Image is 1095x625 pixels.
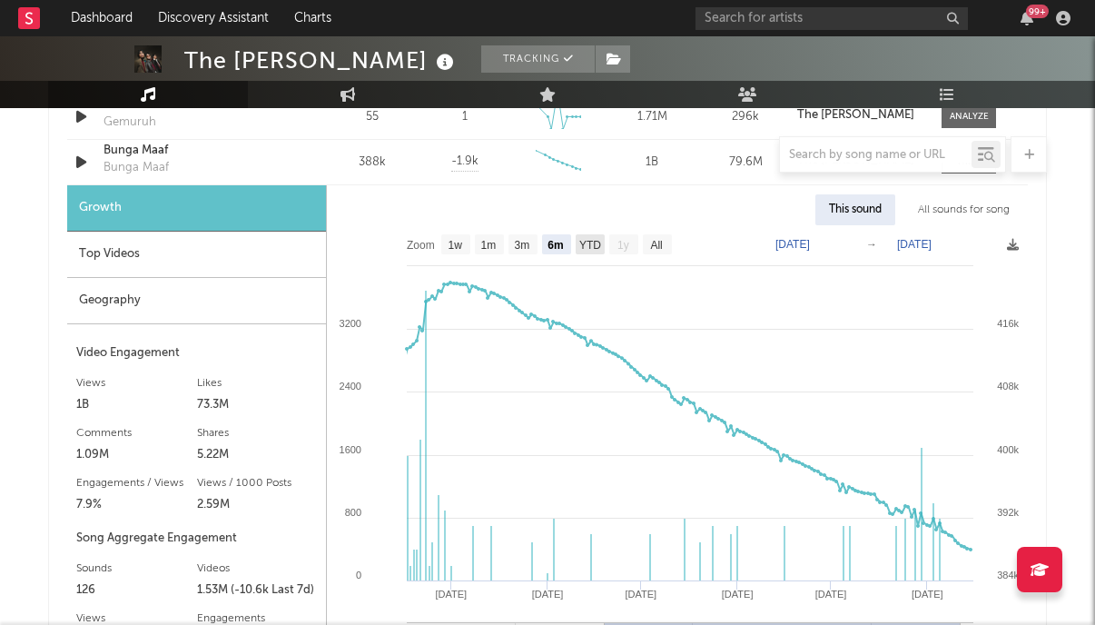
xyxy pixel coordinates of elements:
div: 1.09M [76,444,197,466]
div: Growth [67,185,326,232]
div: The [PERSON_NAME] [184,45,459,75]
button: 99+ [1021,11,1033,25]
div: Comments [76,422,197,444]
div: Video Engagement [76,342,317,364]
div: Geography [67,278,326,324]
text: [DATE] [626,589,657,600]
text: 1y [617,239,629,252]
text: [DATE] [912,589,943,600]
text: 800 [345,507,361,518]
div: 99 + [1026,5,1049,18]
div: 1B [76,394,197,416]
text: [DATE] [815,589,847,600]
button: Tracking [481,45,595,73]
div: 7.9% [76,494,197,516]
div: 73.3M [197,394,318,416]
text: YTD [579,239,601,252]
div: All sounds for song [904,194,1023,225]
div: Views [76,372,197,394]
input: Search by song name or URL [780,148,972,163]
text: 1w [449,239,463,252]
text: All [650,239,662,252]
div: 5.22M [197,444,318,466]
text: 1m [481,239,497,252]
div: 55 [330,108,414,126]
text: 408k [997,381,1019,392]
div: 296k [704,108,788,126]
text: 6m [547,239,563,252]
text: 3200 [340,318,361,329]
div: 1 [462,108,468,126]
input: Search for artists [695,7,968,30]
strong: The [PERSON_NAME] [797,109,914,121]
text: [DATE] [435,589,467,600]
div: Likes [197,372,318,394]
text: 1600 [340,444,361,455]
text: 400k [997,444,1019,455]
div: Shares [197,422,318,444]
text: 384k [997,570,1019,580]
div: 2.59M [197,494,318,516]
text: [DATE] [532,589,564,600]
text: 3m [515,239,530,252]
div: Sounds [76,558,197,580]
div: This sound [815,194,895,225]
text: [DATE] [775,238,810,251]
a: The [PERSON_NAME] [797,109,923,122]
div: Top Videos [67,232,326,278]
div: 126 [76,580,197,601]
div: Engagements / Views [76,472,197,494]
div: Song Aggregate Engagement [76,528,317,550]
div: Gemuruh [104,114,156,132]
text: Zoom [407,239,435,252]
text: 416k [997,318,1019,329]
text: [DATE] [722,589,754,600]
div: Views / 1000 Posts [197,472,318,494]
div: Videos [197,558,318,580]
text: → [866,238,877,251]
text: 392k [997,507,1019,518]
text: 2400 [340,381,361,392]
div: 1.71M [610,108,695,126]
div: 1.53M (-10.6k Last 7d) [197,580,318,601]
text: [DATE] [897,238,932,251]
text: 0 [356,570,361,580]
